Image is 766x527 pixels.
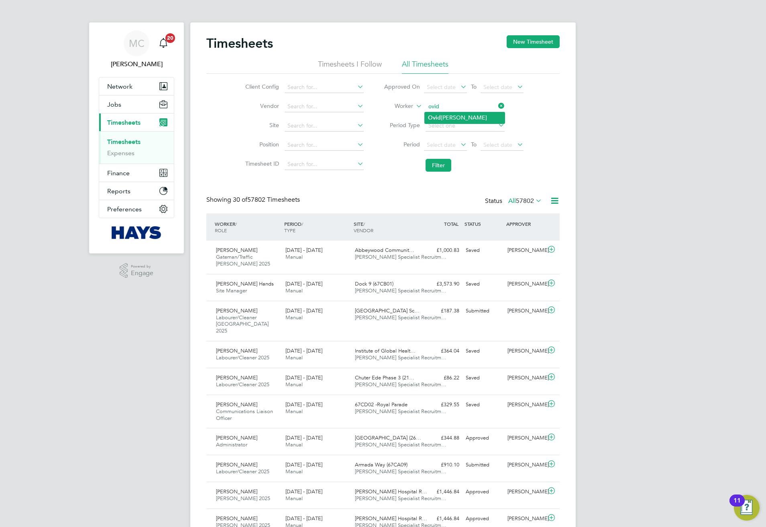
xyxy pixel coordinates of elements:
span: [PERSON_NAME] [216,307,257,314]
span: [PERSON_NAME] [216,515,257,522]
span: TOTAL [444,221,458,227]
div: [PERSON_NAME] [504,244,546,257]
label: All [508,197,542,205]
span: Reports [107,187,130,195]
input: Search for... [285,120,364,132]
span: [DATE] - [DATE] [285,488,322,495]
span: To [469,139,479,150]
span: Manual [285,441,303,448]
span: Finance [107,169,130,177]
h2: Timesheets [206,35,273,51]
span: [GEOGRAPHIC_DATA] (26… [355,434,421,441]
span: [PERSON_NAME] Specialist Recruitm… [355,468,446,475]
span: [PERSON_NAME] Hospital R… [355,515,427,522]
button: Network [99,77,174,95]
div: [PERSON_NAME] [504,278,546,291]
span: / [302,221,303,227]
span: Select date [427,83,456,91]
div: Submitted [462,458,504,472]
span: MC [129,38,145,49]
div: £329.55 [421,398,462,411]
a: 20 [155,30,171,56]
span: Select date [427,141,456,148]
div: £1,446.84 [421,485,462,499]
span: 67CD02 -Royal Parade [355,401,407,408]
span: Labourer/Cleaner 2025 [216,381,269,388]
span: Manual [285,287,303,294]
span: Manual [285,408,303,415]
span: [PERSON_NAME] [216,488,257,495]
button: Preferences [99,200,174,218]
span: To [469,81,479,92]
label: Timesheet ID [243,160,279,167]
nav: Main navigation [89,22,184,253]
span: Manual [285,354,303,361]
label: Worker [377,102,413,110]
div: £1,000.83 [421,244,462,257]
span: Preferences [107,205,142,213]
span: Manual [285,381,303,388]
div: [PERSON_NAME] [504,485,546,499]
span: Labourer/Cleaner 2025 [216,354,269,361]
div: Saved [462,244,504,257]
span: Manual [285,495,303,502]
span: [DATE] - [DATE] [285,374,322,381]
li: [PERSON_NAME] [425,112,505,123]
span: 57802 [516,197,534,205]
span: Chuter Ede Phase 3 (21… [355,374,414,381]
input: Select one [426,120,505,132]
button: Filter [426,159,451,172]
span: Network [107,83,132,90]
a: Expenses [107,149,134,157]
span: Engage [131,270,153,277]
span: [PERSON_NAME] Specialist Recruitm… [355,287,446,294]
span: Manual [285,253,303,260]
a: Timesheets [107,138,141,146]
div: [PERSON_NAME] [504,398,546,411]
span: Select date [483,141,512,148]
span: [PERSON_NAME] 2025 [216,495,270,502]
span: Dock 9 (67CB01) [355,280,393,287]
input: Search for... [285,101,364,112]
span: [PERSON_NAME] Hands [216,280,274,287]
span: [DATE] - [DATE] [285,434,322,441]
div: SITE [352,217,421,237]
label: Period [384,141,420,148]
button: Jobs [99,95,174,113]
div: 11 [733,501,741,511]
span: / [363,221,365,227]
div: [PERSON_NAME] [504,304,546,318]
span: Select date [483,83,512,91]
li: All Timesheets [402,59,448,74]
div: APPROVER [504,217,546,231]
span: [PERSON_NAME] Specialist Recruitm… [355,253,446,260]
div: Saved [462,371,504,385]
button: New Timesheet [507,35,560,48]
label: Site [243,122,279,129]
span: [PERSON_NAME] [216,374,257,381]
a: MC[PERSON_NAME] [99,30,174,69]
b: Ovid [428,114,441,121]
button: Timesheets [99,114,174,131]
div: Saved [462,398,504,411]
input: Search for... [285,140,364,151]
span: [DATE] - [DATE] [285,461,322,468]
span: [DATE] - [DATE] [285,401,322,408]
label: Period Type [384,122,420,129]
span: [PERSON_NAME] [216,247,257,253]
span: [DATE] - [DATE] [285,247,322,253]
div: £187.38 [421,304,462,318]
span: / [235,221,237,227]
span: [PERSON_NAME] [216,347,257,354]
div: £1,446.84 [421,512,462,525]
label: Client Config [243,83,279,90]
label: Vendor [243,102,279,109]
span: [DATE] - [DATE] [285,307,322,314]
span: [PERSON_NAME] Specialist Recruitm… [355,441,446,448]
a: Go to home page [99,226,174,239]
input: Search for... [285,82,364,93]
span: Site Manager [216,287,247,294]
span: [PERSON_NAME] Specialist Recruitm… [355,314,446,321]
div: £364.04 [421,345,462,358]
div: Timesheets [99,131,174,164]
